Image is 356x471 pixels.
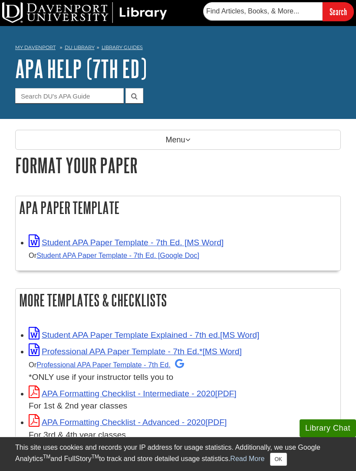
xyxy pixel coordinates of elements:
p: Menu [15,130,341,150]
a: Link opens in new window [29,330,259,339]
small: Or [29,361,184,369]
button: Library Chat [300,419,356,437]
sup: TM [92,454,99,460]
a: Student APA Paper Template - 7th Ed. [Google Doc] [36,251,199,259]
h1: Format Your Paper [15,154,341,176]
input: Search DU's APA Guide [15,88,124,103]
button: Close [270,453,287,466]
a: DU Library [65,44,95,50]
h2: APA Paper Template [16,196,340,219]
form: Searches DU Library's articles, books, and more [203,2,354,21]
input: Search [323,2,354,21]
a: APA Help (7th Ed) [15,55,147,82]
nav: breadcrumb [15,42,341,56]
a: Link opens in new window [29,389,237,398]
img: DU Library [2,2,167,23]
a: Link opens in new window [29,347,242,356]
a: My Davenport [15,44,56,51]
h2: More Templates & Checklists [16,289,340,312]
a: Library Guides [102,44,143,50]
sup: TM [43,454,50,460]
small: Or [29,251,199,259]
a: Link opens in new window [29,418,227,427]
div: *ONLY use if your instructor tells you to [29,358,336,384]
input: Find Articles, Books, & More... [203,2,323,20]
div: For 1st & 2nd year classes [29,400,336,412]
div: For 3rd & 4th year classes [29,429,336,441]
a: Read More [230,455,264,462]
a: Professional APA Paper Template - 7th Ed. [36,361,184,369]
a: Link opens in new window [29,238,224,247]
div: This site uses cookies and records your IP address for usage statistics. Additionally, we use Goo... [15,442,341,466]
